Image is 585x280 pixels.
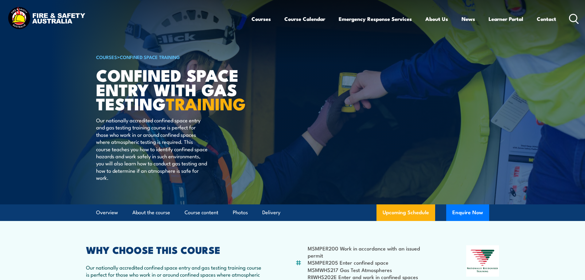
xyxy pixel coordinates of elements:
[120,53,180,60] a: Confined Space Training
[462,11,475,27] a: News
[233,204,248,221] a: Photos
[96,68,248,111] h1: Confined Space Entry with Gas Testing
[308,245,436,259] li: MSMPER200 Work in accordance with an issued permit
[339,11,412,27] a: Emergency Response Services
[86,245,265,254] h2: WHY CHOOSE THIS COURSE
[446,204,489,221] button: Enquire Now
[376,204,435,221] a: Upcoming Schedule
[308,259,436,266] li: MSMPER205 Enter confined space
[132,204,170,221] a: About the course
[308,266,436,273] li: MSMWHS217 Gas Test Atmospheres
[166,90,246,116] strong: TRAINING
[262,204,280,221] a: Delivery
[537,11,556,27] a: Contact
[96,53,117,60] a: COURSES
[96,204,118,221] a: Overview
[425,11,448,27] a: About Us
[489,11,523,27] a: Learner Portal
[252,11,271,27] a: Courses
[96,116,208,181] p: Our nationally accredited confined space entry and gas testing training course is perfect for tho...
[185,204,218,221] a: Course content
[284,11,325,27] a: Course Calendar
[96,53,248,61] h6: >
[466,245,499,277] img: Nationally Recognised Training logo.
